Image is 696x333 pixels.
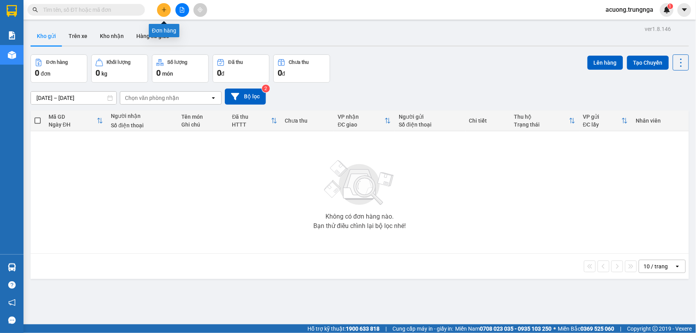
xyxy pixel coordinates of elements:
th: Toggle SortBy [510,110,579,131]
span: caret-down [681,6,688,13]
button: caret-down [678,3,691,17]
input: Select a date range. [31,92,116,104]
div: HTTT [232,121,271,128]
span: đơn [41,71,51,77]
div: Khối lượng [107,60,131,65]
div: Trạng thái [514,121,569,128]
svg: open [210,95,217,101]
span: Miền Bắc [558,324,615,333]
button: Trên xe [62,27,94,45]
div: Nhân viên [636,118,685,124]
button: Đơn hàng0đơn [31,54,87,83]
div: ĐC lấy [583,121,622,128]
div: 10 / trang [644,262,668,270]
div: Không có đơn hàng nào. [325,214,394,220]
span: ⚪️ [554,327,556,330]
button: Đã thu0đ [213,54,269,83]
div: Người nhận [111,113,174,119]
button: Kho gửi [31,27,62,45]
button: Chưa thu0đ [273,54,330,83]
img: warehouse-icon [8,263,16,271]
div: Số điện thoại [111,122,174,128]
div: VP gửi [583,114,622,120]
div: ĐC giao [338,121,385,128]
span: đ [221,71,224,77]
span: Hỗ trợ kỹ thuật: [307,324,380,333]
button: Lên hàng [588,56,623,70]
span: notification [8,299,16,306]
button: plus [157,3,171,17]
button: Số lượng0món [152,54,209,83]
img: logo-vxr [7,5,17,17]
div: Đơn hàng [149,24,179,37]
span: Cung cấp máy in - giấy in: [392,324,454,333]
div: Chưa thu [285,118,330,124]
div: Đã thu [232,114,271,120]
button: aim [193,3,207,17]
span: 0 [278,68,282,78]
span: copyright [653,326,658,331]
div: Mã GD [49,114,97,120]
div: Chưa thu [289,60,309,65]
span: kg [101,71,107,77]
span: 0 [35,68,39,78]
img: icon-new-feature [663,6,671,13]
div: ver 1.8.146 [645,25,671,33]
th: Toggle SortBy [45,110,107,131]
button: file-add [175,3,189,17]
span: plus [161,7,167,13]
span: file-add [179,7,185,13]
span: món [162,71,173,77]
th: Toggle SortBy [228,110,281,131]
img: warehouse-icon [8,51,16,59]
div: Chọn văn phòng nhận [125,94,179,102]
div: Thu hộ [514,114,569,120]
span: Miền Nam [456,324,552,333]
input: Tìm tên, số ĐT hoặc mã đơn [43,5,136,14]
span: acuong.trungnga [600,5,660,14]
strong: 1900 633 818 [346,326,380,332]
div: Đơn hàng [46,60,68,65]
div: Người gửi [399,114,461,120]
div: Tên món [181,114,224,120]
div: Số lượng [168,60,188,65]
span: aim [197,7,203,13]
button: Kho nhận [94,27,130,45]
button: Hàng đã giao [130,27,175,45]
strong: 0369 525 060 [581,326,615,332]
button: Khối lượng0kg [91,54,148,83]
span: | [385,324,387,333]
th: Toggle SortBy [334,110,395,131]
button: Tạo Chuyến [627,56,669,70]
button: Bộ lọc [225,89,266,105]
div: Số điện thoại [399,121,461,128]
div: Đã thu [228,60,243,65]
span: 0 [96,68,100,78]
sup: 2 [262,85,270,92]
span: search [33,7,38,13]
strong: 0708 023 035 - 0935 103 250 [480,326,552,332]
span: question-circle [8,281,16,289]
div: Ghi chú [181,121,224,128]
span: đ [282,71,285,77]
span: 1 [669,4,672,9]
span: message [8,317,16,324]
th: Toggle SortBy [579,110,632,131]
div: VP nhận [338,114,385,120]
span: | [620,324,622,333]
svg: open [674,263,681,270]
img: solution-icon [8,31,16,40]
div: Bạn thử điều chỉnh lại bộ lọc nhé! [313,223,406,229]
span: 0 [156,68,161,78]
img: svg+xml;base64,PHN2ZyBjbGFzcz0ibGlzdC1wbHVnX19zdmciIHhtbG5zPSJodHRwOi8vd3d3LnczLm9yZy8yMDAwL3N2Zy... [320,156,399,210]
div: Chi tiết [469,118,506,124]
sup: 1 [668,4,673,9]
span: 0 [217,68,221,78]
div: Ngày ĐH [49,121,97,128]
